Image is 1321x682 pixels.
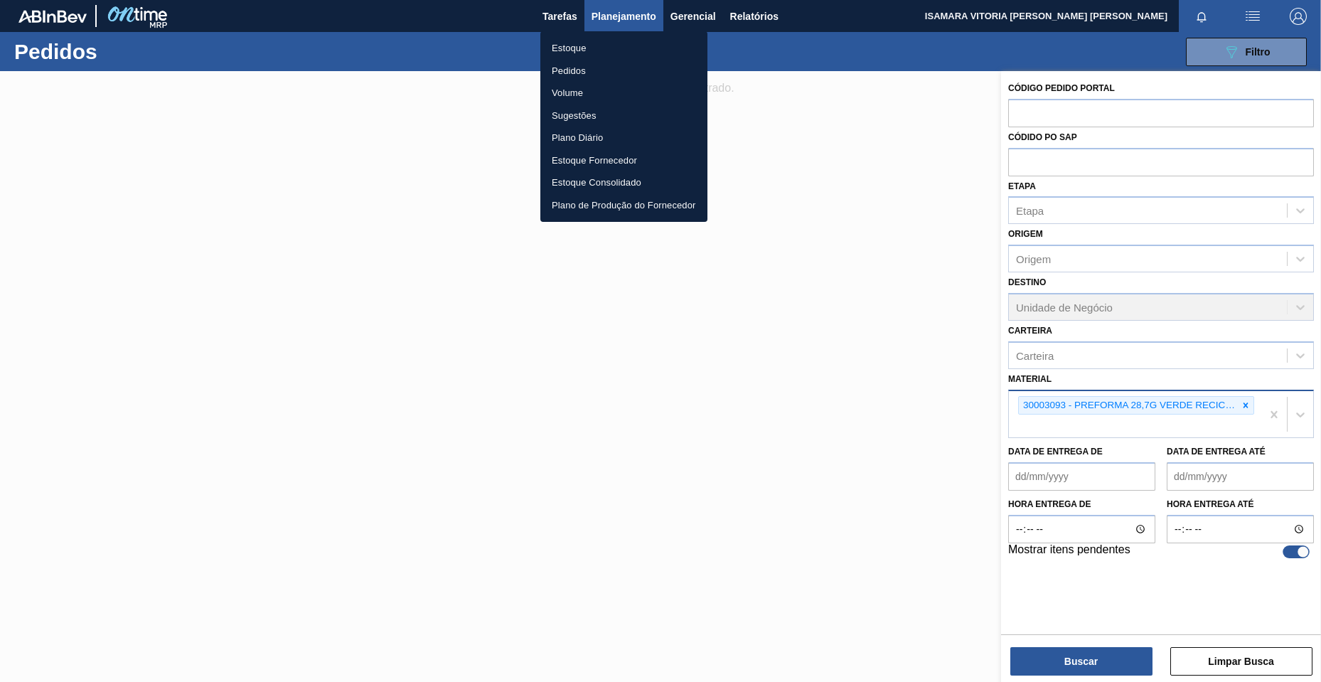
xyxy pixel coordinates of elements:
a: Plano de Produção do Fornecedor [540,194,707,217]
a: Plano Diário [540,127,707,149]
a: Estoque [540,37,707,60]
a: Volume [540,82,707,105]
a: Estoque Consolidado [540,171,707,194]
a: Sugestões [540,105,707,127]
a: Estoque Fornecedor [540,149,707,172]
a: Pedidos [540,60,707,82]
